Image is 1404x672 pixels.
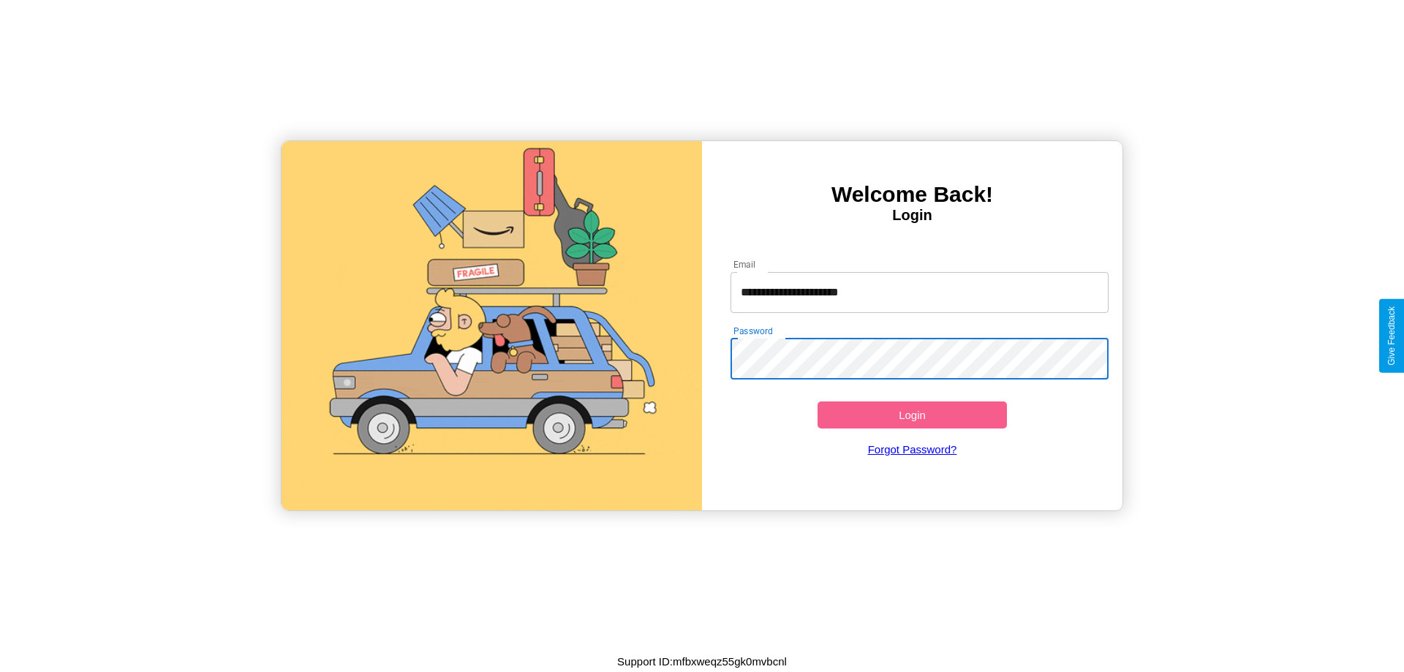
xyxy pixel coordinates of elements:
h4: Login [702,207,1122,224]
div: Give Feedback [1386,306,1397,366]
a: Forgot Password? [723,429,1102,470]
h3: Welcome Back! [702,182,1122,207]
img: gif [282,141,702,510]
label: Email [733,258,756,271]
p: Support ID: mfbxweqz55gk0mvbcnl [617,652,787,671]
button: Login [818,401,1007,429]
label: Password [733,325,772,337]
